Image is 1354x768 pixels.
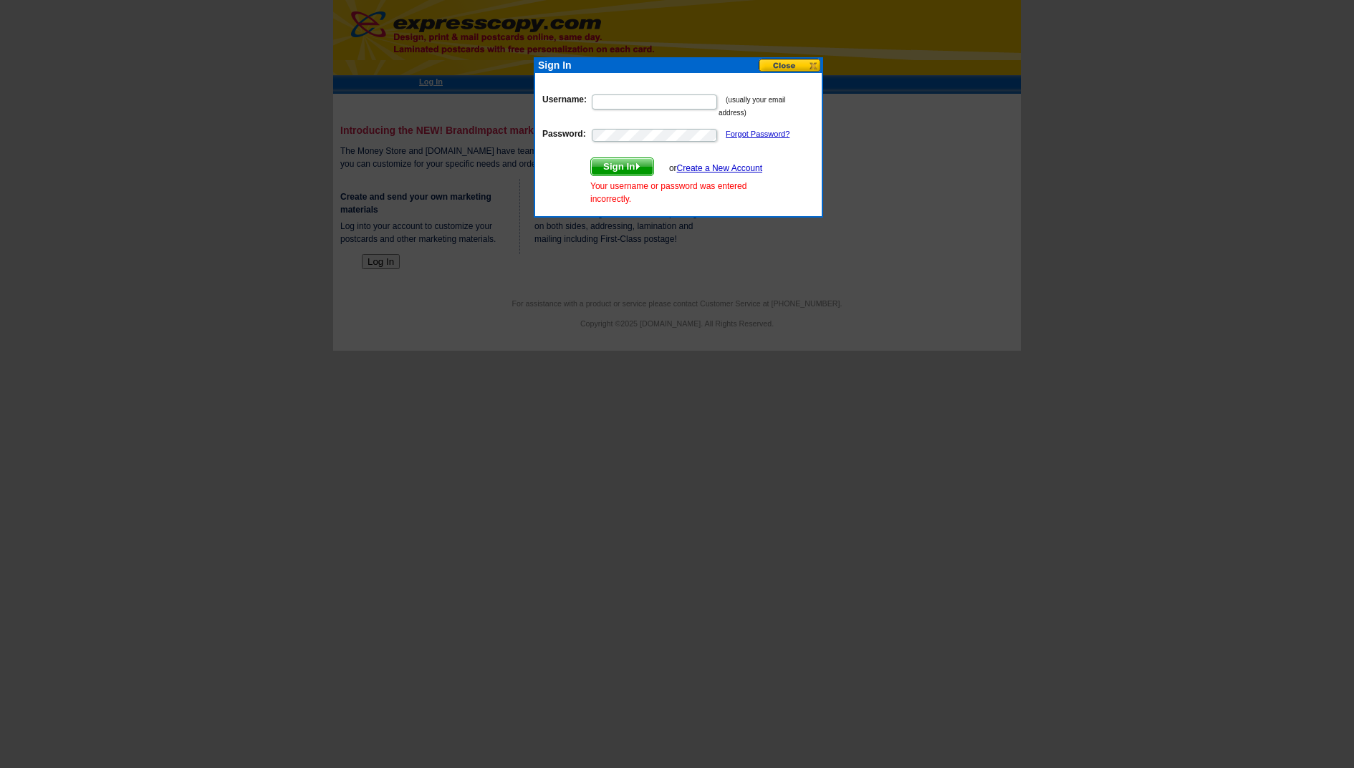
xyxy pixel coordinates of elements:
iframe: LiveChat chat widget [1067,435,1354,768]
button: Sign In [590,157,654,176]
a: Create a New Account [677,163,762,173]
div: Your username or password was entered incorrectly. [590,180,762,205]
small: (usually your email address) [719,96,785,117]
label: Username: [542,93,590,106]
div: Sign In [538,59,753,72]
a: Forgot Password? [726,130,789,138]
div: or [669,162,762,175]
span: Sign In [591,158,653,175]
img: button-next-arrow-white.png [635,163,641,170]
label: Password: [542,127,590,140]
